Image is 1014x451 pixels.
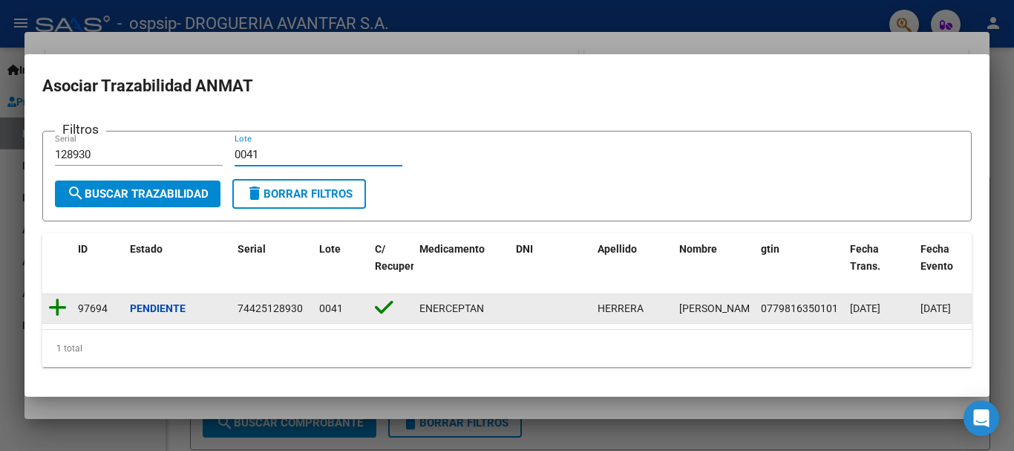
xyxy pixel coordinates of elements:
datatable-header-cell: Nombre [673,233,755,299]
mat-icon: delete [246,184,264,202]
datatable-header-cell: Fecha Trans. [844,233,915,299]
span: [DATE] [920,302,951,314]
span: JORGE LUIS ALBERTO [679,302,759,314]
span: DNI [516,243,533,255]
datatable-header-cell: Lote [313,233,369,299]
datatable-header-cell: Serial [232,233,313,299]
span: Nombre [679,243,717,255]
datatable-header-cell: C/ Recupero [369,233,413,299]
span: Apellido [598,243,637,255]
datatable-header-cell: Estado [124,233,232,299]
button: Buscar Trazabilidad [55,181,220,207]
span: Fecha Trans. [850,243,880,272]
span: 74425128930 [238,302,303,314]
div: 1 total [42,330,972,367]
span: Fecha Evento [920,243,953,272]
span: 97694 [78,302,108,314]
strong: Pendiente [130,302,186,314]
datatable-header-cell: DNI [510,233,592,299]
span: C/ Recupero [375,243,420,272]
span: Lote [319,243,341,255]
h3: Filtros [55,120,106,139]
div: Open Intercom Messenger [964,400,999,436]
datatable-header-cell: Apellido [592,233,673,299]
span: Estado [130,243,163,255]
span: ID [78,243,88,255]
datatable-header-cell: Medicamento [413,233,510,299]
datatable-header-cell: Fecha Evento [915,233,985,299]
span: [DATE] [850,302,880,314]
datatable-header-cell: gtin [755,233,844,299]
datatable-header-cell: ID [72,233,124,299]
span: gtin [761,243,779,255]
span: ENERCEPTAN [419,302,484,314]
span: HERRERA [598,302,644,314]
button: Borrar Filtros [232,179,366,209]
span: 07798163501016 [761,302,844,314]
span: 0041 [319,302,343,314]
mat-icon: search [67,184,85,202]
span: Borrar Filtros [246,187,353,201]
h2: Asociar Trazabilidad ANMAT [42,72,972,100]
span: Medicamento [419,243,485,255]
span: Serial [238,243,266,255]
span: Buscar Trazabilidad [67,187,209,201]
